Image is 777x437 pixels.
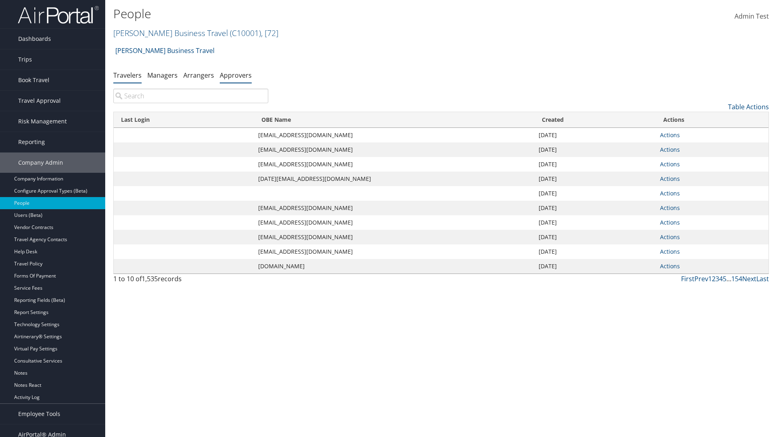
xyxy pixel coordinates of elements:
[535,259,656,274] td: [DATE]
[708,274,712,283] a: 1
[535,201,656,215] td: [DATE]
[735,12,769,21] span: Admin Test
[220,71,252,80] a: Approvers
[660,262,680,270] a: Actions
[656,112,769,128] th: Actions
[254,172,535,186] td: [DATE][EMAIL_ADDRESS][DOMAIN_NAME]
[535,157,656,172] td: [DATE]
[535,244,656,259] td: [DATE]
[535,112,656,128] th: Created: activate to sort column ascending
[660,218,680,226] a: Actions
[535,215,656,230] td: [DATE]
[712,274,715,283] a: 2
[254,112,535,128] th: OBE Name: activate to sort column ascending
[142,274,158,283] span: 1,535
[735,4,769,29] a: Admin Test
[261,28,278,38] span: , [ 72 ]
[660,233,680,241] a: Actions
[535,186,656,201] td: [DATE]
[115,42,214,59] a: [PERSON_NAME] Business Travel
[660,146,680,153] a: Actions
[18,111,67,132] span: Risk Management
[660,131,680,139] a: Actions
[18,49,32,70] span: Trips
[230,28,261,38] span: ( C10001 )
[18,132,45,152] span: Reporting
[660,204,680,212] a: Actions
[254,157,535,172] td: [EMAIL_ADDRESS][DOMAIN_NAME]
[113,274,268,288] div: 1 to 10 of records
[114,112,254,128] th: Last Login: activate to sort column ascending
[719,274,723,283] a: 4
[18,404,60,424] span: Employee Tools
[535,128,656,142] td: [DATE]
[18,91,61,111] span: Travel Approval
[254,142,535,157] td: [EMAIL_ADDRESS][DOMAIN_NAME]
[681,274,694,283] a: First
[723,274,726,283] a: 5
[183,71,214,80] a: Arrangers
[535,142,656,157] td: [DATE]
[660,160,680,168] a: Actions
[742,274,756,283] a: Next
[18,5,99,24] img: airportal-logo.png
[18,153,63,173] span: Company Admin
[254,244,535,259] td: [EMAIL_ADDRESS][DOMAIN_NAME]
[147,71,178,80] a: Managers
[113,28,278,38] a: [PERSON_NAME] Business Travel
[535,172,656,186] td: [DATE]
[726,274,731,283] span: …
[660,189,680,197] a: Actions
[254,128,535,142] td: [EMAIL_ADDRESS][DOMAIN_NAME]
[756,274,769,283] a: Last
[18,70,49,90] span: Book Travel
[660,248,680,255] a: Actions
[113,71,142,80] a: Travelers
[535,230,656,244] td: [DATE]
[694,274,708,283] a: Prev
[254,215,535,230] td: [EMAIL_ADDRESS][DOMAIN_NAME]
[254,201,535,215] td: [EMAIL_ADDRESS][DOMAIN_NAME]
[18,29,51,49] span: Dashboards
[254,259,535,274] td: [DOMAIN_NAME]
[113,5,550,22] h1: People
[731,274,742,283] a: 154
[254,230,535,244] td: [EMAIL_ADDRESS][DOMAIN_NAME]
[715,274,719,283] a: 3
[728,102,769,111] a: Table Actions
[113,89,268,103] input: Search
[660,175,680,182] a: Actions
